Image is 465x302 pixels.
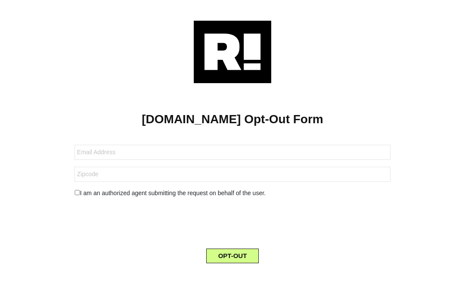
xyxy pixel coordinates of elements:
button: OPT-OUT [206,249,259,263]
img: Retention.com [194,21,271,83]
input: Email Address [74,145,391,160]
div: I am an authorized agent submitting the request on behalf of the user. [68,189,397,198]
h1: [DOMAIN_NAME] Opt-Out Form [13,112,452,127]
iframe: reCAPTCHA [167,205,298,238]
input: Zipcode [74,167,391,182]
